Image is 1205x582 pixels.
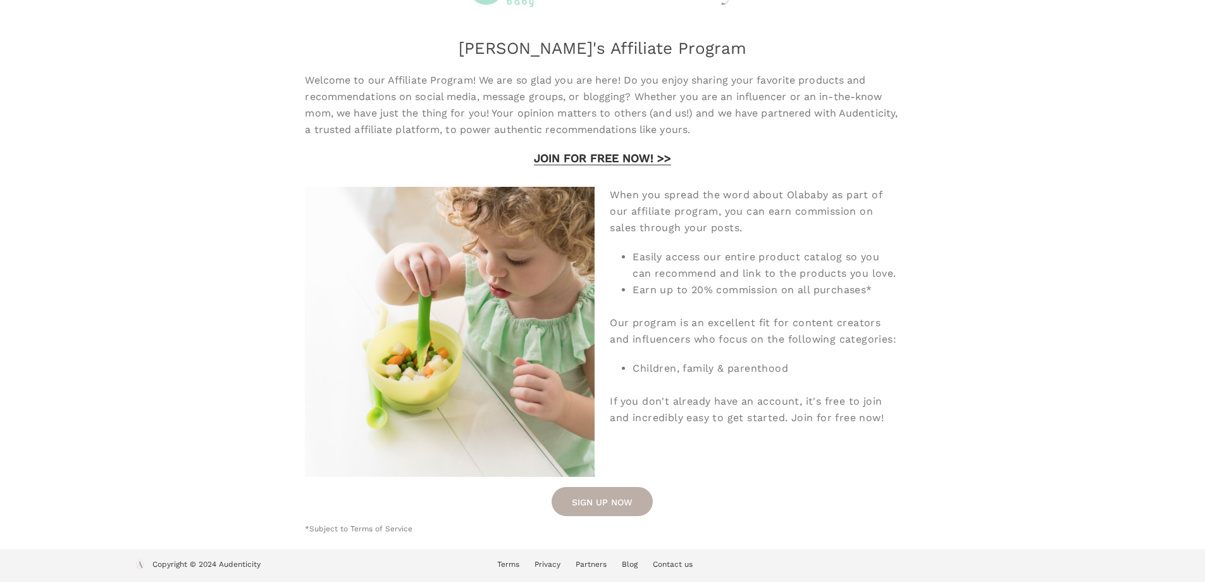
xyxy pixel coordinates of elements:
a: Contact us [653,560,693,569]
li: Easily access our entire product catalog so you can recommend and link to the products you love. [633,249,899,282]
a: Partners [576,560,607,569]
p: [PERSON_NAME]'s Affiliate Program [111,41,1094,56]
a: Privacy [535,560,560,569]
a: Terms [497,560,519,569]
div: When you spread the word about Olababy as part of our affiliate program, you can earn commission ... [610,187,899,236]
p: Copyright © 2024 Audenticity [152,559,261,572]
div: Our program is an excellent fit for content creators and influencers who focus on the following c... [610,298,899,348]
img: BB10%20spoon.jpg [305,187,595,477]
li: Earn up to 20% commission on all purchases* [633,282,899,298]
div: If you don't already have an account, it's free to join and incredibly easy to get started. Join ... [610,393,899,426]
li: Children, family & parenthood [633,360,899,377]
p: *Subject to Terms of Service [305,524,899,534]
a: Blog [622,560,638,569]
div: Welcome to our Affiliate Program! We are so glad you are here! Do you enjoy sharing your favorite... [305,72,899,138]
a: SIGN UP NOW [552,487,653,516]
a: JOIN FOR FREE NOW! >> [534,151,671,165]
